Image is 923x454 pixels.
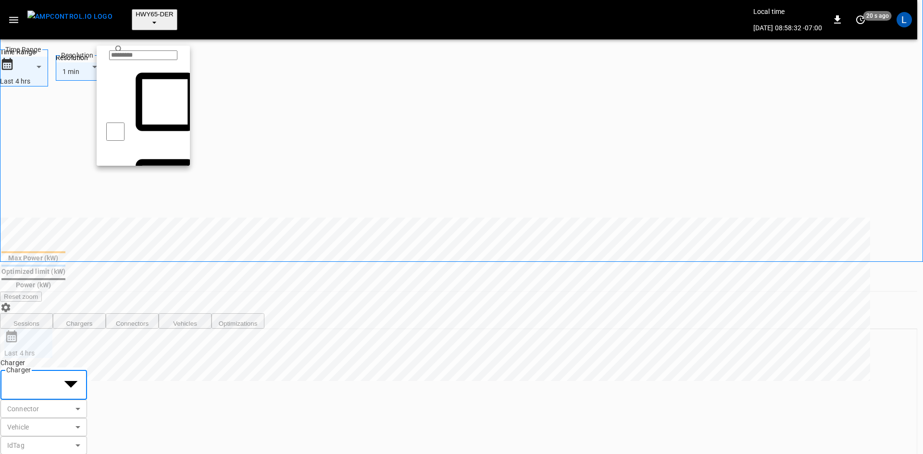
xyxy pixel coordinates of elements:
[97,147,190,233] li: ca-hwy65-ccs112
[27,11,112,23] img: ampcontrol.io logo
[136,11,174,18] span: HWY65-DER
[0,358,917,368] label: Charger
[56,62,126,81] div: 1 min
[753,23,822,33] p: [DATE] 08:58:32 -07:00
[56,53,104,62] label: Resolution
[863,11,892,21] span: 20 s ago
[853,12,868,27] button: set refresh interval
[97,60,190,147] li: ca-hwy65-ccs111
[24,8,116,32] button: menu
[897,12,912,27] div: profile-icon
[753,7,822,16] p: Local time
